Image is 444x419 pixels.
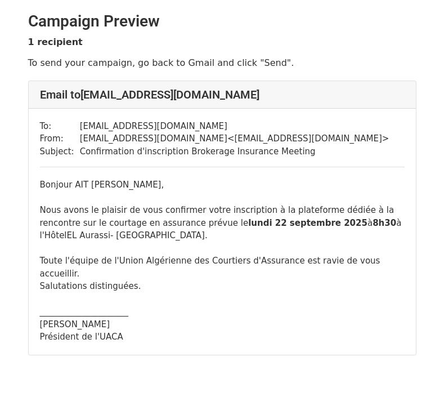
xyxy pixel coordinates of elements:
[40,132,80,145] td: From:
[373,218,396,228] b: 8h30
[248,218,367,228] b: lundi 22 septembre 2025
[28,12,416,31] h2: Campaign Preview
[40,305,405,344] div: _____________________ [PERSON_NAME] Président de l'UACA
[40,88,405,101] h4: Email to [EMAIL_ADDRESS][DOMAIN_NAME]
[40,145,80,158] td: Subject:
[28,37,83,47] strong: 1 recipient
[40,191,405,242] div: Nous avons le plaisir de vous confirmer votre inscription à la plateforme dédiée à la rencontre s...
[67,230,111,240] span: EL Aurassi
[40,120,80,133] td: To:
[80,120,389,133] td: [EMAIL_ADDRESS][DOMAIN_NAME]
[40,242,405,293] div: Toute l'équipe de l'Union Algérienne des Courtiers d'Assurance est ravie de vous accueillir. Salu...
[40,179,405,344] div: Bonjour AIT [PERSON_NAME],
[80,132,389,145] td: [EMAIL_ADDRESS][DOMAIN_NAME] < [EMAIL_ADDRESS][DOMAIN_NAME] >
[80,145,389,158] td: Confirmation d'inscription Brokerage Insurance Meeting
[28,57,416,69] p: To send your campaign, go back to Gmail and click "Send".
